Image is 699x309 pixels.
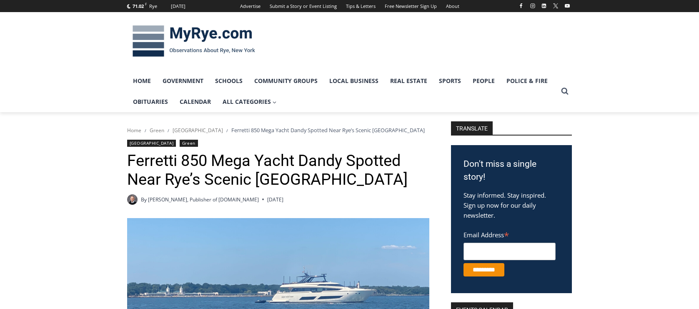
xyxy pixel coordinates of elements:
span: By [141,196,147,203]
a: Home [127,127,141,134]
strong: TRANSLATE [451,121,493,135]
nav: Primary Navigation [127,70,557,113]
a: Green [180,140,198,147]
a: Local Business [323,70,384,91]
div: [DATE] [171,3,185,10]
a: Calendar [174,91,217,112]
p: Stay informed. Stay inspired. Sign up now for our daily newsletter. [463,190,559,220]
h3: Don't miss a single story! [463,158,559,184]
span: / [145,128,146,133]
a: All Categories [217,91,283,112]
label: Email Address [463,226,556,241]
a: X [551,1,561,11]
a: Sports [433,70,467,91]
a: Author image [127,194,138,205]
a: Green [150,127,164,134]
a: Government [157,70,209,91]
a: Instagram [528,1,538,11]
a: Real Estate [384,70,433,91]
div: Rye [149,3,157,10]
a: YouTube [562,1,572,11]
span: 71.02 [133,3,144,9]
a: Obituaries [127,91,174,112]
nav: Breadcrumbs [127,126,429,134]
button: View Search Form [557,84,572,99]
img: MyRye.com [127,20,261,63]
a: People [467,70,501,91]
time: [DATE] [267,196,283,203]
span: All Categories [223,97,277,106]
a: Police & Fire [501,70,554,91]
span: Ferretti 850 Mega Yacht Dandy Spotted Near Rye’s Scenic [GEOGRAPHIC_DATA] [231,126,425,134]
a: Facebook [516,1,526,11]
a: Schools [209,70,248,91]
a: Linkedin [539,1,549,11]
a: [GEOGRAPHIC_DATA] [127,140,176,147]
span: F [145,2,147,6]
h1: Ferretti 850 Mega Yacht Dandy Spotted Near Rye’s Scenic [GEOGRAPHIC_DATA] [127,151,429,189]
span: / [226,128,228,133]
a: [GEOGRAPHIC_DATA] [173,127,223,134]
a: Home [127,70,157,91]
span: / [168,128,169,133]
a: Community Groups [248,70,323,91]
a: [PERSON_NAME], Publisher of [DOMAIN_NAME] [148,196,259,203]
